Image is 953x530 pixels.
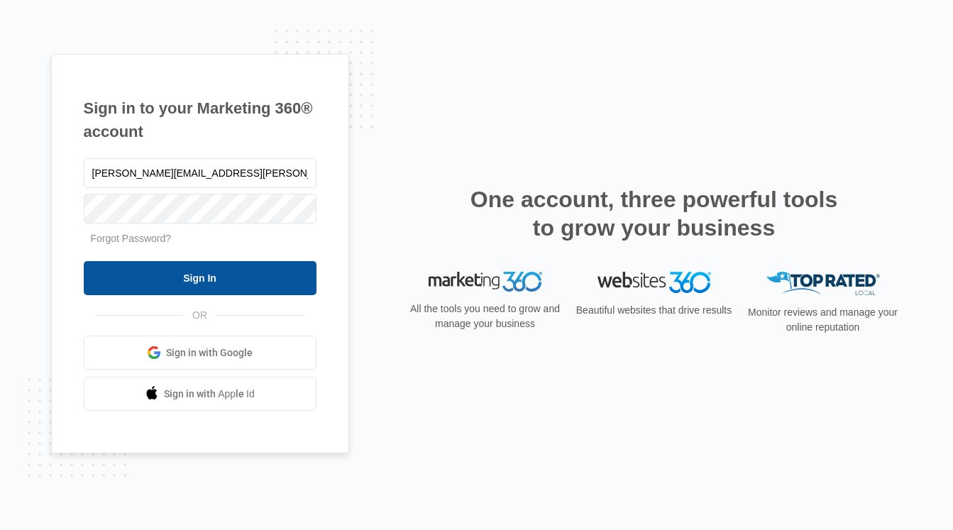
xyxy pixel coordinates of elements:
[141,82,153,94] img: tab_keywords_by_traffic_grey.svg
[182,308,217,323] span: OR
[466,185,842,242] h2: One account, three powerful tools to grow your business
[40,23,70,34] div: v 4.0.25
[575,303,734,318] p: Beautiful websites that drive results
[84,261,316,295] input: Sign In
[54,84,127,93] div: Domain Overview
[429,272,542,292] img: Marketing 360
[597,272,711,292] img: Websites 360
[23,37,34,48] img: website_grey.svg
[744,305,903,335] p: Monitor reviews and manage your online reputation
[166,346,253,360] span: Sign in with Google
[164,387,255,402] span: Sign in with Apple Id
[766,272,880,295] img: Top Rated Local
[38,82,50,94] img: tab_domain_overview_orange.svg
[91,233,172,244] a: Forgot Password?
[406,302,565,331] p: All the tools you need to grow and manage your business
[23,23,34,34] img: logo_orange.svg
[157,84,239,93] div: Keywords by Traffic
[37,37,156,48] div: Domain: [DOMAIN_NAME]
[84,158,316,188] input: Email
[84,336,316,370] a: Sign in with Google
[84,96,316,143] h1: Sign in to your Marketing 360® account
[84,377,316,411] a: Sign in with Apple Id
